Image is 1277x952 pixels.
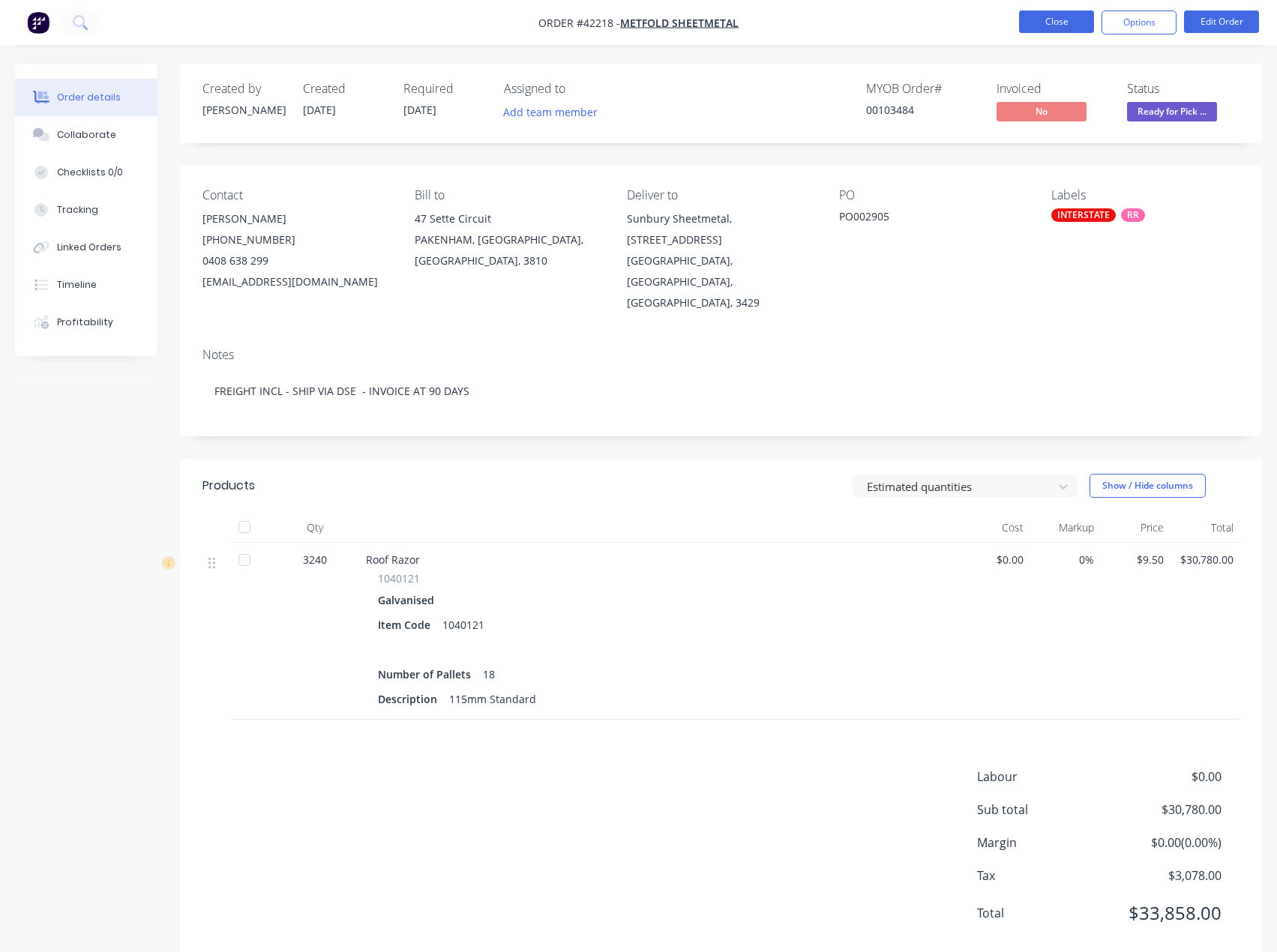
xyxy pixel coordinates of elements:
span: [DATE] [303,103,336,117]
div: Tracking [57,203,98,217]
span: Labour [977,768,1111,786]
button: Add team member [496,102,606,122]
span: No [997,102,1087,121]
div: 1040121 [436,614,490,636]
span: $0.00 [966,552,1024,567]
div: Total [1170,513,1240,543]
span: $30,780.00 [1111,801,1222,819]
div: Created [303,82,385,96]
div: Description [378,688,443,710]
div: RR [1121,208,1145,222]
div: Checklists 0/0 [57,166,123,179]
span: $9.50 [1106,552,1164,567]
span: 3240 [303,552,327,567]
span: $0.00 ( 0.00 %) [1111,834,1222,852]
div: Assigned to [504,82,654,96]
div: Collaborate [57,128,116,142]
div: Bill to [415,188,603,202]
div: Notes [202,348,1240,362]
div: Labels [1051,188,1240,202]
div: Invoiced [997,82,1109,96]
button: Tracking [15,191,157,229]
button: Edit Order [1184,10,1259,33]
div: [PHONE_NUMBER] [202,229,391,250]
span: 1040121 [378,570,420,586]
div: Sunbury Sheetmetal, [STREET_ADDRESS][GEOGRAPHIC_DATA], [GEOGRAPHIC_DATA], [GEOGRAPHIC_DATA], 3429 [627,208,815,313]
div: Sunbury Sheetmetal, [STREET_ADDRESS] [627,208,815,250]
button: Order details [15,79,157,116]
button: Profitability [15,304,157,341]
div: Cost [960,513,1030,543]
div: Deliver to [627,188,815,202]
div: Profitability [57,316,113,329]
button: Checklists 0/0 [15,154,157,191]
button: Timeline [15,266,157,304]
div: Markup [1030,513,1099,543]
div: 18 [477,663,501,685]
span: Total [977,904,1111,922]
span: $3,078.00 [1111,867,1222,885]
div: Timeline [57,278,97,292]
div: [PERSON_NAME] [202,102,285,118]
div: 00103484 [866,102,979,118]
div: MYOB Order # [866,82,979,96]
div: Created by [202,82,285,96]
div: Number of Pallets [378,663,477,685]
button: Ready for Pick ... [1127,102,1217,124]
div: 0408 638 299 [202,250,391,271]
div: [EMAIL_ADDRESS][DOMAIN_NAME] [202,271,391,292]
button: Linked Orders [15,229,157,266]
div: Required [403,82,486,96]
button: Close [1019,10,1094,33]
div: [GEOGRAPHIC_DATA], [GEOGRAPHIC_DATA], [GEOGRAPHIC_DATA], 3429 [627,250,815,313]
span: Ready for Pick ... [1127,102,1217,121]
div: 47 Sette Circuit [415,208,603,229]
div: Order details [57,91,121,104]
div: Item Code [378,614,436,636]
span: $0.00 [1111,768,1222,786]
div: Galvanised [378,589,440,611]
span: $33,858.00 [1111,900,1222,927]
span: Sub total [977,801,1111,819]
span: Margin [977,834,1111,852]
span: [DATE] [403,103,436,117]
div: Status [1127,82,1240,96]
div: INTERSTATE [1051,208,1116,222]
a: Metfold Sheetmetal [620,16,739,30]
div: [PERSON_NAME] [202,208,391,229]
div: Price [1100,513,1170,543]
div: Qty [270,513,360,543]
img: Factory [27,11,49,34]
button: Collaborate [15,116,157,154]
button: Add team member [504,102,606,122]
span: Tax [977,867,1111,885]
div: [PERSON_NAME][PHONE_NUMBER]0408 638 299[EMAIL_ADDRESS][DOMAIN_NAME] [202,208,391,292]
div: PO002905 [839,208,1027,229]
div: Linked Orders [57,241,121,254]
span: Roof Razor [366,552,420,567]
span: Order #42218 - [538,16,620,30]
span: $30,780.00 [1176,552,1234,567]
span: 0% [1036,552,1093,567]
div: Products [202,477,255,495]
div: 47 Sette CircuitPAKENHAM, [GEOGRAPHIC_DATA], [GEOGRAPHIC_DATA], 3810 [415,208,603,271]
div: PO [839,188,1027,202]
div: 115mm Standard [443,688,542,710]
div: Contact [202,188,391,202]
button: Show / Hide columns [1090,474,1206,498]
div: FREIGHT INCL - SHIP VIA DSE - INVOICE AT 90 DAYS [202,368,1240,414]
div: PAKENHAM, [GEOGRAPHIC_DATA], [GEOGRAPHIC_DATA], 3810 [415,229,603,271]
button: Options [1102,10,1177,34]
